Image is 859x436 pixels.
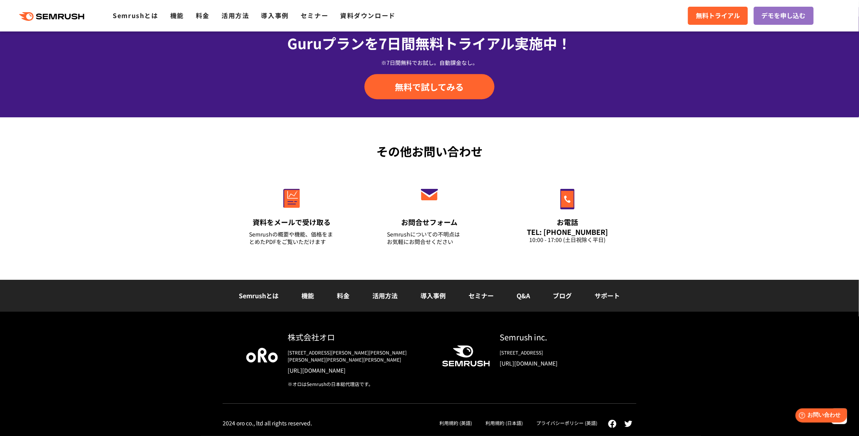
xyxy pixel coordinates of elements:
a: 無料トライアル [688,7,748,25]
a: 無料で試してみる [364,74,495,99]
div: 10:00 - 17:00 (土日祝除く平日) [525,236,610,244]
div: TEL: [PHONE_NUMBER] [525,227,610,236]
a: プライバシーポリシー (英語) [536,419,597,426]
a: セミナー [469,291,494,300]
img: oro company [246,348,278,362]
div: お電話 [525,217,610,227]
div: Semrushの概要や機能、価格をまとめたPDFをご覧いただけます [249,231,334,246]
a: 導入事例 [261,11,289,20]
a: 活用方法 [373,291,398,300]
a: 利用規約 (英語) [439,419,472,426]
a: 機能 [302,291,314,300]
div: 2024 oro co., ltd all rights reserved. [223,419,312,427]
a: 活用方法 [221,11,249,20]
div: Guruプランを7日間 [223,32,636,54]
a: 資料をメールで受け取る Semrushの概要や機能、価格をまとめたPDFをご覧いただけます [232,172,351,255]
a: Semrushとは [113,11,158,20]
img: twitter [625,421,632,427]
a: 機能 [170,11,184,20]
a: Q&A [517,291,530,300]
iframe: Help widget launcher [789,405,850,427]
a: Semrushとは [239,291,279,300]
img: facebook [608,419,617,428]
div: [STREET_ADDRESS] [500,349,613,356]
a: デモを申し込む [754,7,814,25]
div: お問合せフォーム [387,217,472,227]
span: 無料トライアル実施中！ [416,33,572,53]
div: [STREET_ADDRESS][PERSON_NAME][PERSON_NAME][PERSON_NAME][PERSON_NAME][PERSON_NAME] [288,349,429,363]
div: 資料をメールで受け取る [249,217,334,227]
span: デモを申し込む [762,11,806,21]
a: [URL][DOMAIN_NAME] [288,366,429,374]
div: 株式会社オロ [288,331,429,343]
a: [URL][DOMAIN_NAME] [500,359,613,367]
div: ※オロはSemrushの日本総代理店です。 [288,381,429,388]
span: 無料トライアル [696,11,740,21]
a: セミナー [301,11,328,20]
div: Semrush inc. [500,331,613,343]
div: その他お問い合わせ [223,142,636,160]
span: 無料で試してみる [395,81,464,92]
div: ※7日間無料でお試し。自動課金なし。 [223,59,636,67]
a: サポート [595,291,620,300]
a: 料金 [196,11,210,20]
a: 導入事例 [421,291,446,300]
a: 料金 [337,291,350,300]
a: ブログ [553,291,572,300]
a: お問合せフォーム Semrushについての不明点はお気軽にお問合せください [370,172,489,255]
a: 資料ダウンロード [340,11,396,20]
div: Semrushについての不明点は お気軽にお問合せください [387,231,472,246]
a: 利用規約 (日本語) [485,419,523,426]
